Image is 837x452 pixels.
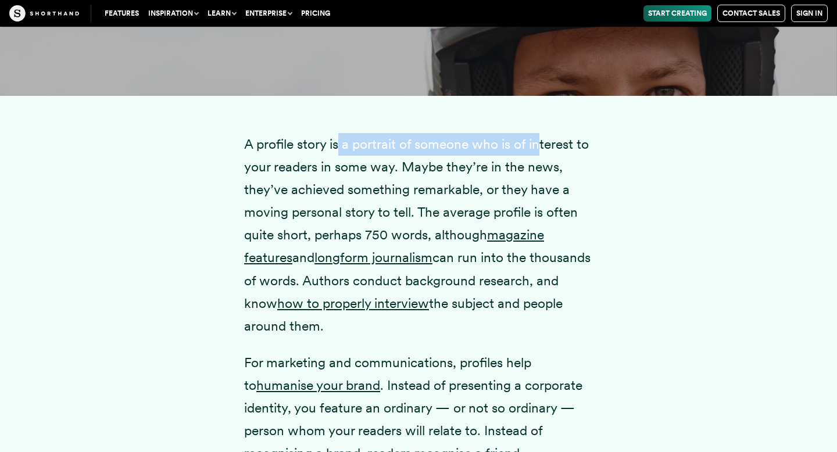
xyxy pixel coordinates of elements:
[791,5,828,22] a: Sign in
[9,5,79,21] img: The Craft
[244,133,593,338] p: A profile story is a portrait of someone who is of interest to your readers in some way. Maybe th...
[203,5,241,21] button: Learn
[296,5,335,21] a: Pricing
[256,377,380,393] a: humanise your brand
[277,295,429,311] a: how to properly interview
[241,5,296,21] button: Enterprise
[717,5,785,22] a: Contact Sales
[144,5,203,21] button: Inspiration
[100,5,144,21] a: Features
[314,249,432,266] a: longform journalism
[643,5,711,21] a: Start Creating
